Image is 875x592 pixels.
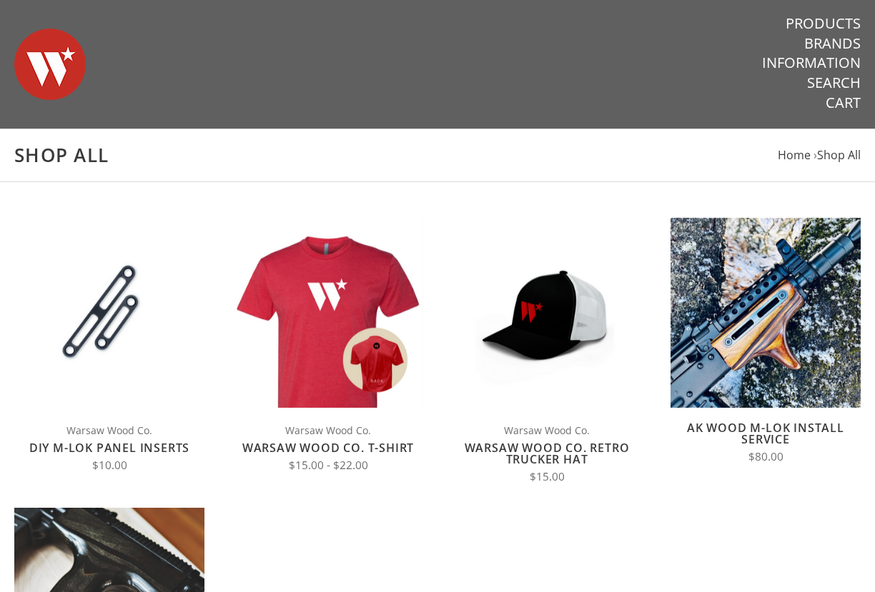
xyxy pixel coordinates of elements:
[748,449,783,464] span: $80.00
[14,422,204,438] span: Warsaw Wood Co.
[233,422,423,438] span: Warsaw Wood Co.
[14,218,204,408] img: DIY M-LOK Panel Inserts
[452,218,642,408] img: Warsaw Wood Co. Retro Trucker Hat
[242,440,414,456] a: Warsaw Wood Co. T-Shirt
[826,94,861,112] a: Cart
[786,14,861,33] a: Products
[14,144,861,167] h1: Shop All
[762,54,861,72] a: Information
[14,14,86,114] img: Warsaw Wood Co.
[92,458,127,473] span: $10.00
[465,440,630,467] a: Warsaw Wood Co. Retro Trucker Hat
[807,74,861,92] a: Search
[687,420,844,447] a: AK Wood M-LOK Install Service
[778,147,811,163] a: Home
[817,147,861,163] a: Shop All
[233,218,423,408] img: Warsaw Wood Co. T-Shirt
[530,469,565,484] span: $15.00
[814,146,861,165] li: ›
[671,218,861,408] img: AK Wood M-LOK Install Service
[804,34,861,53] a: Brands
[29,440,189,456] a: DIY M-LOK Panel Inserts
[452,422,642,438] span: Warsaw Wood Co.
[289,458,368,473] span: $15.00 - $22.00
